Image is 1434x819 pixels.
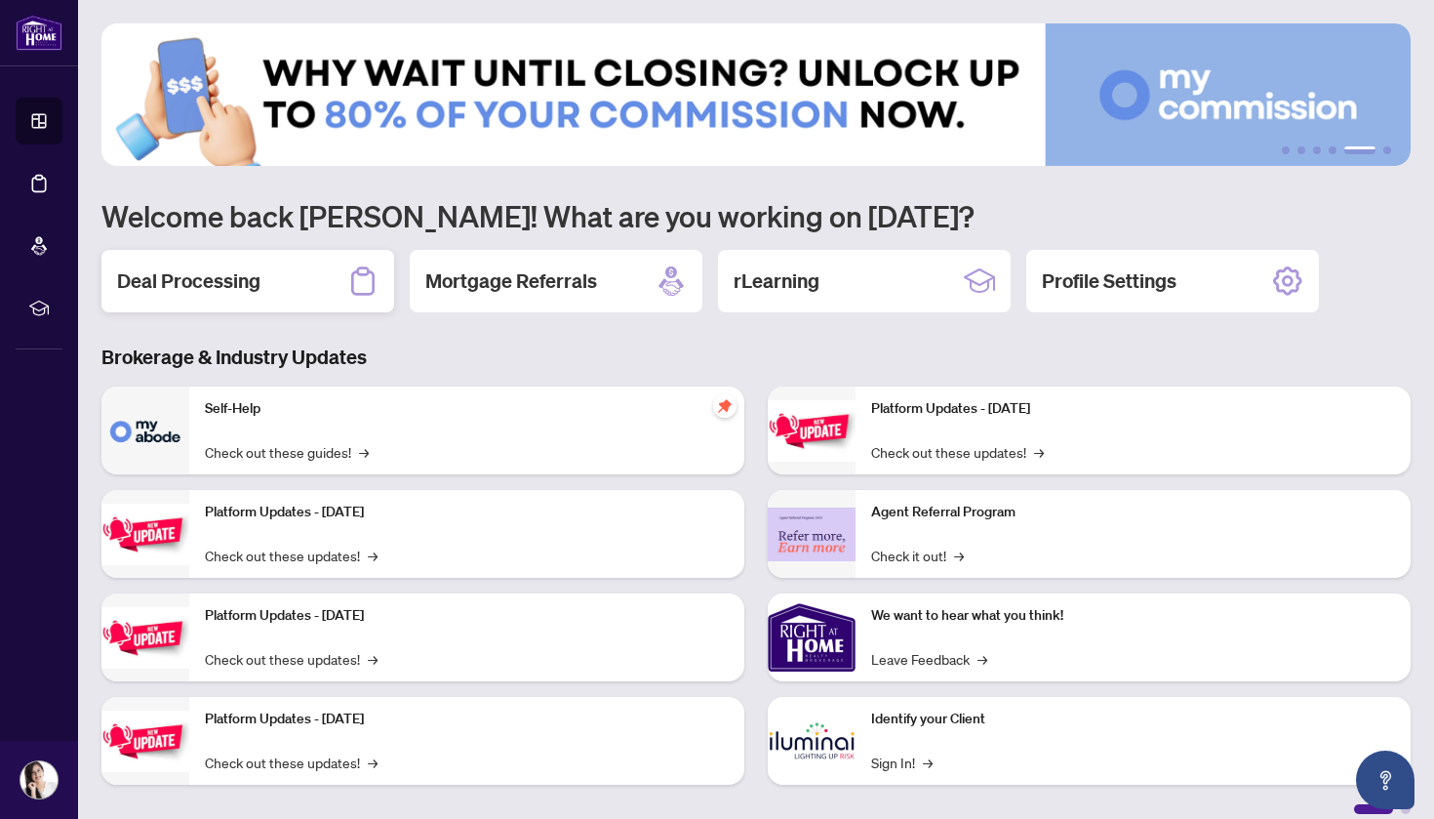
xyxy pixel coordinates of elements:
[425,267,597,295] h2: Mortgage Referrals
[977,648,987,670] span: →
[359,441,369,463] span: →
[101,711,189,772] img: Platform Updates - July 8, 2025
[101,607,189,669] img: Platform Updates - July 21, 2025
[368,752,378,773] span: →
[205,545,378,566] a: Check out these updates!→
[954,545,964,566] span: →
[768,594,856,681] img: We want to hear what you think!
[1344,146,1375,154] button: 5
[871,605,1395,627] p: We want to hear what you think!
[101,23,1411,166] img: Slide 4
[768,508,856,561] img: Agent Referral Program
[871,441,1044,463] a: Check out these updates!→
[20,761,58,799] img: Profile Icon
[923,752,933,773] span: →
[871,648,987,670] a: Leave Feedback→
[101,197,1411,234] h1: Welcome back [PERSON_NAME]! What are you working on [DATE]?
[1034,441,1044,463] span: →
[1329,146,1336,154] button: 4
[117,267,260,295] h2: Deal Processing
[1383,146,1391,154] button: 6
[205,605,729,627] p: Platform Updates - [DATE]
[205,752,378,773] a: Check out these updates!→
[101,387,189,474] img: Self-Help
[768,697,856,785] img: Identify your Client
[871,398,1395,420] p: Platform Updates - [DATE]
[368,545,378,566] span: →
[205,441,369,463] a: Check out these guides!→
[205,502,729,523] p: Platform Updates - [DATE]
[368,648,378,670] span: →
[101,344,1411,371] h3: Brokerage & Industry Updates
[205,398,729,420] p: Self-Help
[101,504,189,565] img: Platform Updates - September 16, 2025
[1356,751,1414,809] button: Open asap
[1042,267,1176,295] h2: Profile Settings
[1282,146,1290,154] button: 1
[871,752,933,773] a: Sign In!→
[205,648,378,670] a: Check out these updates!→
[1313,146,1321,154] button: 3
[871,545,964,566] a: Check it out!→
[713,394,737,418] span: pushpin
[205,709,729,730] p: Platform Updates - [DATE]
[871,502,1395,523] p: Agent Referral Program
[734,267,819,295] h2: rLearning
[16,15,62,51] img: logo
[1297,146,1305,154] button: 2
[768,400,856,462] img: Platform Updates - June 23, 2025
[871,709,1395,730] p: Identify your Client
